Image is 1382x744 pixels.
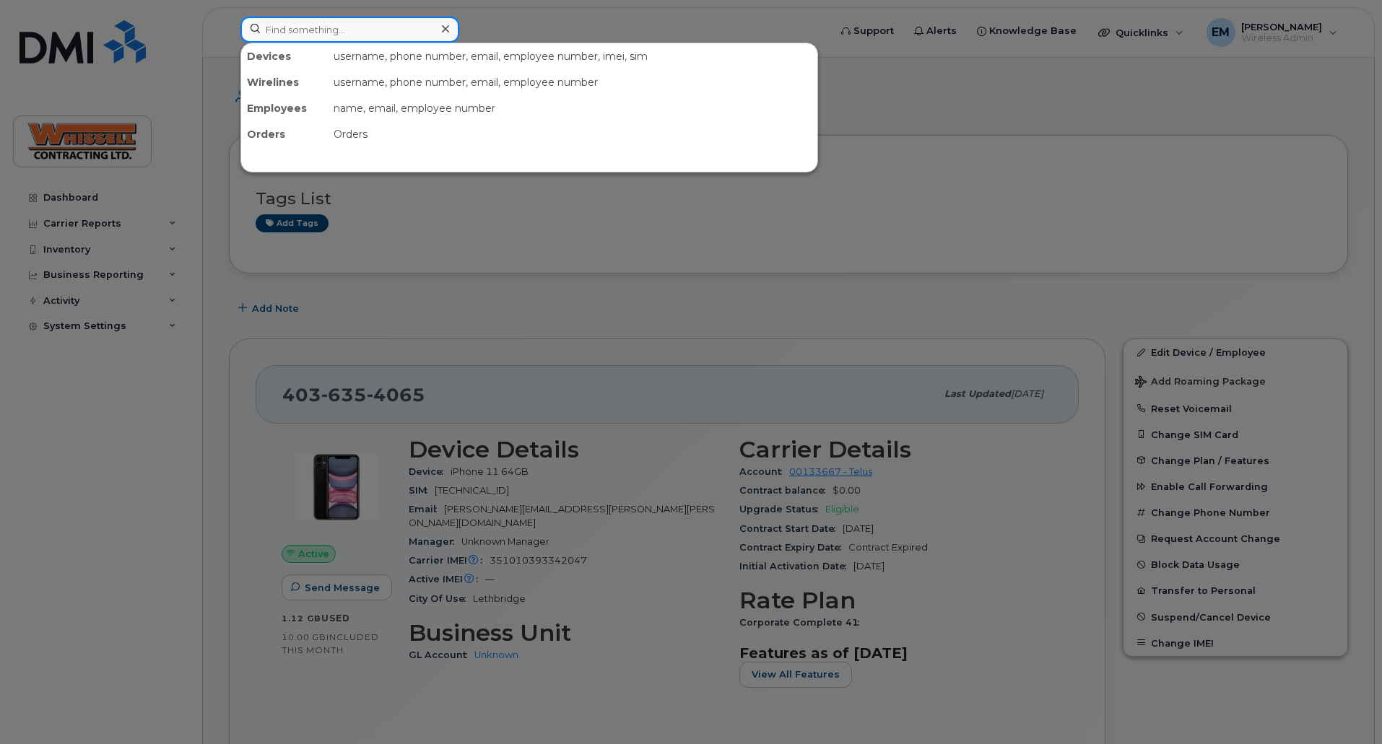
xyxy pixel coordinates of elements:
div: username, phone number, email, employee number, imei, sim [328,43,817,69]
div: Wirelines [241,69,328,95]
div: Orders [241,121,328,147]
div: Orders [328,121,817,147]
div: name, email, employee number [328,95,817,121]
div: username, phone number, email, employee number [328,69,817,95]
div: Employees [241,95,328,121]
div: Devices [241,43,328,69]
